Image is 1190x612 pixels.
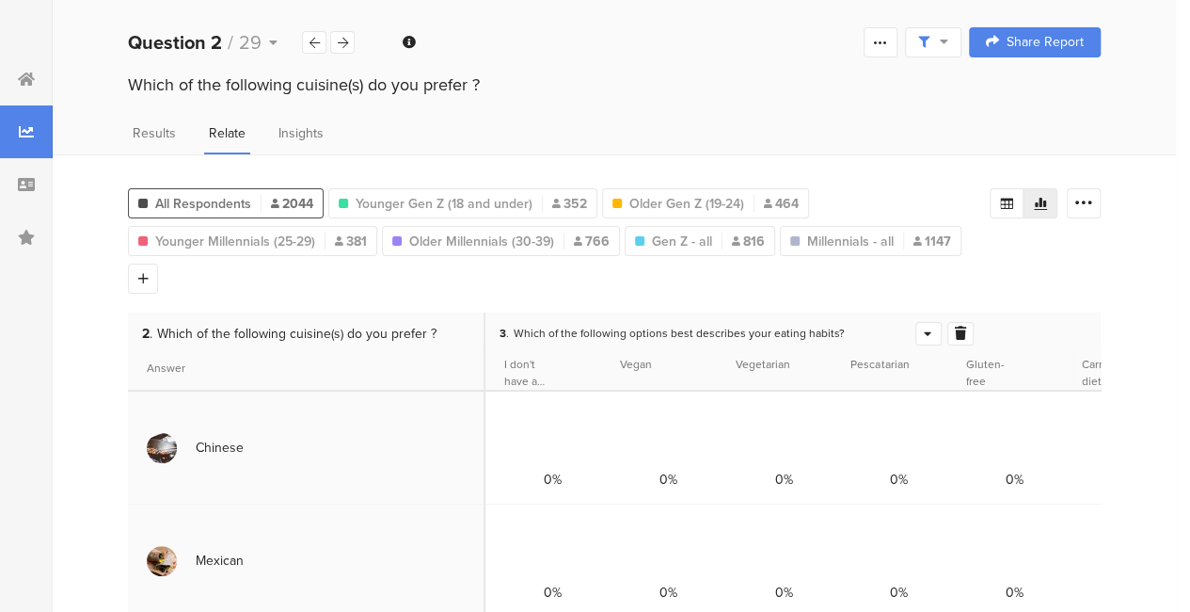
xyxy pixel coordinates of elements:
section: Gluten-free [966,356,1005,390]
div: Chinese [196,438,244,458]
span: 464 [764,194,799,214]
span: 766 [574,232,610,251]
span: Millennials - all [807,232,894,251]
span: Younger Gen Z (18 and under) [356,194,532,214]
section: Vegan [620,356,652,373]
span: All Respondents [155,194,251,214]
span: / [228,28,233,56]
section: Vegetarian [736,356,790,373]
div: 0% [890,470,908,494]
span: 816 [732,232,765,251]
div: 0% [1006,470,1023,494]
div: 0% [774,470,792,494]
span: Gen Z - all [652,232,712,251]
span: Which of the following cuisine(s) do you prefer ? [157,324,436,344]
span: 352 [552,194,587,214]
span: Answer [147,360,185,377]
img: d3718dnoaommpf.cloudfront.net%2Fitem%2F2459efd666552477cf44.jpg [147,546,177,576]
span: Younger Millennials (25-29) [155,232,315,251]
section: Pescatarian [850,356,909,373]
span: 1147 [913,232,951,251]
span: 3 [500,325,509,342]
span: 2 [142,324,152,344]
div: 0% [774,583,792,607]
span: . [150,324,152,344]
span: 2044 [271,194,313,214]
span: Older Millennials (30-39) [409,232,554,251]
div: 0% [544,470,562,494]
span: Older Gen Z (19-24) [629,194,744,214]
span: Share Report [1007,36,1084,49]
span: 29 [239,28,262,56]
div: 0% [659,583,677,607]
span: Which of the following options best describes your eating habits? [514,325,845,342]
div: 0% [659,470,677,494]
span: Relate [209,123,246,143]
div: 0% [544,583,562,607]
div: Which of the following cuisine(s) do you prefer ? [128,72,1101,97]
section: Carnivore diet [1082,356,1131,390]
span: Insights [278,123,324,143]
div: 0% [1006,583,1023,607]
span: . [506,325,509,342]
span: 381 [335,232,367,251]
div: 0% [890,583,908,607]
b: Question 2 [128,28,222,56]
div: Mexican [196,551,244,571]
img: d3718dnoaommpf.cloudfront.net%2Fitem%2F95722ef67bf583ee66d4.jpg [147,433,177,463]
span: Results [133,123,176,143]
section: I don't have a specific diet preference [504,356,560,390]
